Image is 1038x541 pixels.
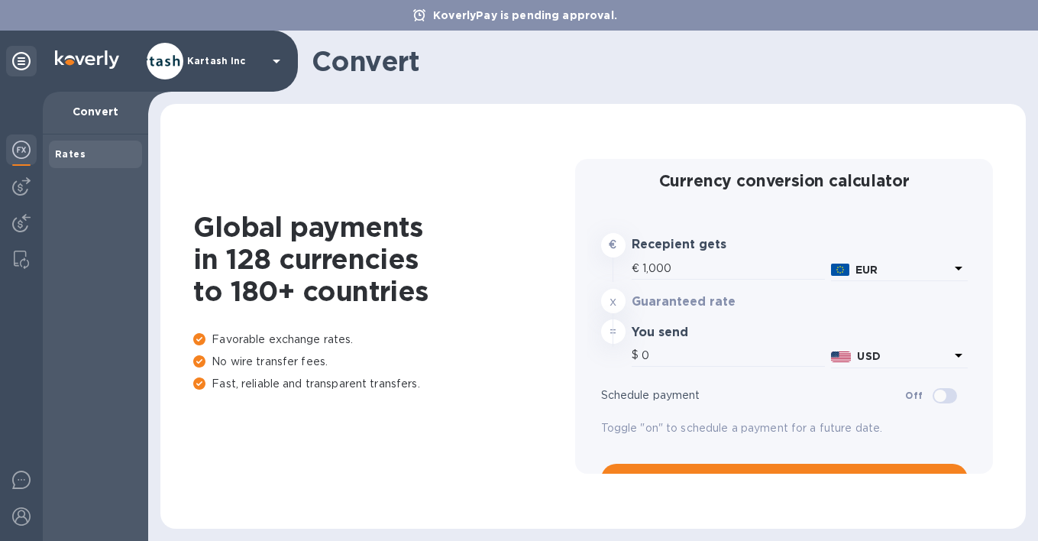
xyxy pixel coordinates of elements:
[601,420,968,436] p: Toggle "on" to schedule a payment for a future date.
[187,56,264,66] p: Kartash Inc
[12,141,31,159] img: Foreign exchange
[601,171,968,190] h2: Currency conversion calculator
[642,258,825,280] input: Amount
[642,344,825,367] input: Amount
[831,351,852,362] img: USD
[632,344,642,367] div: $
[601,319,626,344] div: =
[55,104,136,119] p: Convert
[632,238,781,252] h3: Recepient gets
[601,289,626,313] div: x
[55,148,86,160] b: Rates
[601,387,906,403] p: Schedule payment
[609,238,616,251] strong: €
[632,326,781,340] h3: You send
[632,258,642,280] div: €
[6,46,37,76] div: Unpin categories
[601,464,968,494] button: Pay FX bill
[855,264,878,276] b: EUR
[193,376,575,392] p: Fast, reliable and transparent transfers.
[193,354,575,370] p: No wire transfer fees.
[55,50,119,69] img: Logo
[905,390,923,401] b: Off
[193,211,575,307] h1: Global payments in 128 currencies to 180+ countries
[632,295,781,309] h3: Guaranteed rate
[193,332,575,348] p: Favorable exchange rates.
[312,45,1014,77] h1: Convert
[613,470,956,488] span: Pay FX bill
[857,350,880,362] b: USD
[425,8,625,23] p: KoverlyPay is pending approval.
